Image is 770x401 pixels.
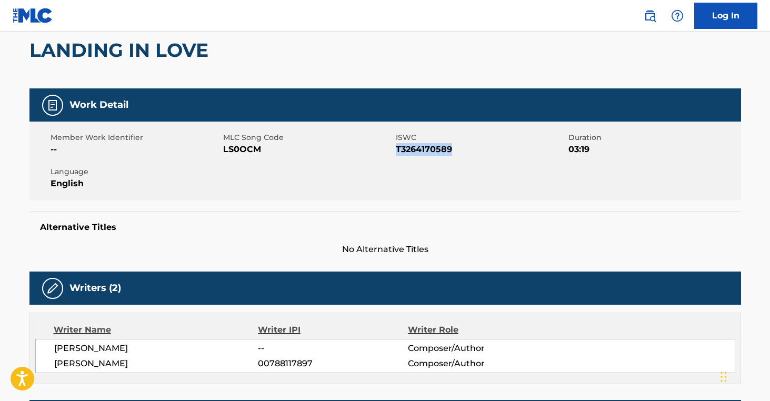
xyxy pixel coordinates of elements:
span: LS0OCM [223,143,393,156]
div: Writer IPI [258,324,408,336]
a: Log In [694,3,757,29]
h5: Writers (2) [69,282,121,294]
img: Writers [46,282,59,295]
span: English [51,177,221,190]
span: 03:19 [568,143,738,156]
h5: Alternative Titles [40,222,731,233]
span: ISWC [396,132,566,143]
div: Writer Role [408,324,544,336]
span: -- [258,342,407,355]
img: help [671,9,684,22]
img: search [644,9,656,22]
span: Duration [568,132,738,143]
img: Work Detail [46,99,59,112]
span: No Alternative Titles [29,243,741,256]
span: Composer/Author [408,357,544,370]
h5: Work Detail [69,99,128,111]
div: Writer Name [54,324,258,336]
a: Public Search [639,5,661,26]
span: [PERSON_NAME] [54,357,258,370]
h2: LANDING IN LOVE [29,38,214,62]
span: Language [51,166,221,177]
iframe: Chat Widget [717,350,770,401]
span: T3264170589 [396,143,566,156]
span: [PERSON_NAME] [54,342,258,355]
span: MLC Song Code [223,132,393,143]
span: Member Work Identifier [51,132,221,143]
div: Help [667,5,688,26]
span: 00788117897 [258,357,407,370]
img: MLC Logo [13,8,53,23]
div: Drag [721,361,727,393]
span: Composer/Author [408,342,544,355]
span: -- [51,143,221,156]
